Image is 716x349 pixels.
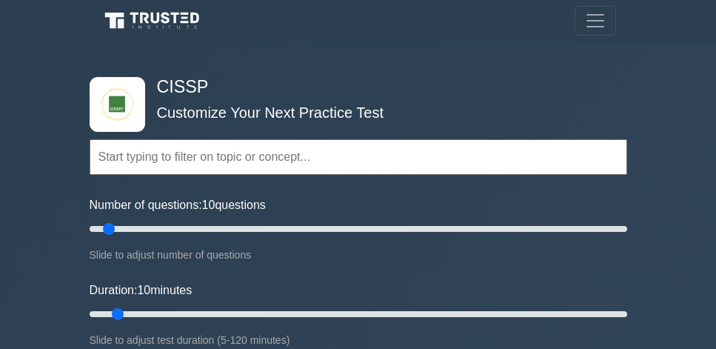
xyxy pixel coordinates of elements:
span: 10 [137,284,150,296]
button: Toggle navigation [575,6,616,36]
span: 10 [202,199,215,211]
div: Slide to adjust test duration (5-120 minutes) [90,331,627,349]
label: Number of questions: questions [90,196,266,214]
h4: CISSP [151,77,555,98]
label: Duration: minutes [90,282,193,299]
input: Start typing to filter on topic or concept... [90,139,627,175]
div: Slide to adjust number of questions [90,246,627,264]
